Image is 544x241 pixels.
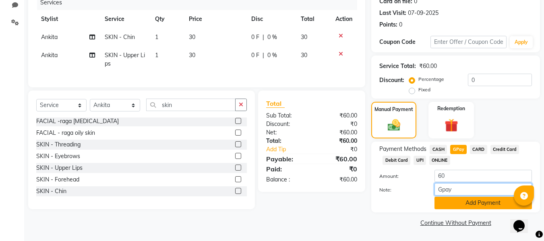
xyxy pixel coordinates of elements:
[373,186,428,194] label: Note:
[437,105,465,112] label: Redemption
[263,33,264,41] span: |
[399,21,402,29] div: 0
[450,145,467,154] span: GPay
[36,129,95,137] div: FACIAL - raga oily skin
[189,51,195,59] span: 30
[100,10,151,28] th: Service
[260,128,312,137] div: Net:
[150,10,184,28] th: Qty
[155,51,158,59] span: 1
[430,36,507,48] input: Enter Offer / Coupon Code
[146,99,236,111] input: Search or Scan
[41,33,58,41] span: Ankita
[373,173,428,180] label: Amount:
[312,137,363,145] div: ₹60.00
[321,145,364,154] div: ₹0
[470,145,487,154] span: CARD
[510,209,536,233] iframe: chat widget
[383,156,410,165] span: Debit Card
[374,106,413,113] label: Manual Payment
[301,51,307,59] span: 30
[434,197,532,209] button: Add Payment
[429,156,450,165] span: ONLINE
[331,10,357,28] th: Action
[260,120,312,128] div: Discount:
[312,164,363,174] div: ₹0
[36,10,100,28] th: Stylist
[36,175,79,184] div: SKIN - Forehead
[434,170,532,182] input: Amount
[312,175,363,184] div: ₹60.00
[441,117,462,134] img: _gift.svg
[36,187,66,196] div: SKIN - Chin
[260,111,312,120] div: Sub Total:
[267,33,277,41] span: 0 %
[260,137,312,145] div: Total:
[260,154,312,164] div: Payable:
[263,51,264,60] span: |
[430,145,447,154] span: CASH
[36,140,81,149] div: SKIN - Threading
[105,51,145,67] span: SKIN - Upper Lips
[418,86,430,93] label: Fixed
[41,51,58,59] span: Ankita
[260,175,312,184] div: Balance :
[510,36,533,48] button: Apply
[155,33,158,41] span: 1
[312,120,363,128] div: ₹0
[384,118,404,132] img: _cash.svg
[490,145,519,154] span: Credit Card
[379,21,397,29] div: Points:
[260,164,312,174] div: Paid:
[414,156,426,165] span: UPI
[312,128,363,137] div: ₹60.00
[379,62,416,70] div: Service Total:
[379,38,430,46] div: Coupon Code
[251,33,259,41] span: 0 F
[312,111,363,120] div: ₹60.00
[36,117,119,126] div: FACIAL -raga [MEDICAL_DATA]
[434,183,532,196] input: Add Note
[246,10,296,28] th: Disc
[184,10,246,28] th: Price
[267,51,277,60] span: 0 %
[36,152,80,161] div: SKIN - Eyebrows
[251,51,259,60] span: 0 F
[105,33,135,41] span: SKIN - Chin
[189,33,195,41] span: 30
[36,164,83,172] div: SKIN - Upper Lips
[379,76,404,84] div: Discount:
[418,76,444,83] label: Percentage
[379,9,406,17] div: Last Visit:
[312,154,363,164] div: ₹60.00
[266,99,285,108] span: Total
[419,62,437,70] div: ₹60.00
[373,219,538,227] a: Continue Without Payment
[379,145,426,153] span: Payment Methods
[301,33,307,41] span: 30
[296,10,331,28] th: Total
[408,9,439,17] div: 07-09-2025
[260,145,320,154] a: Add Tip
